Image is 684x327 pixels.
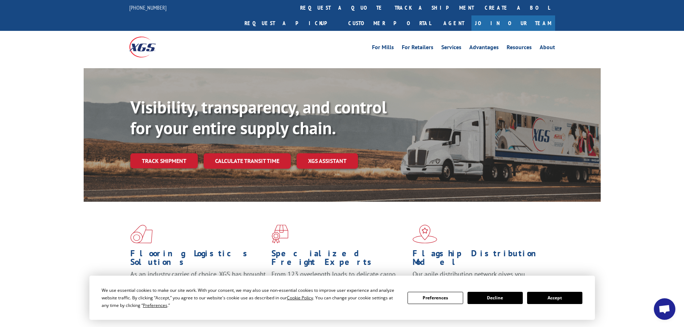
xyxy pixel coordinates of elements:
[271,249,407,270] h1: Specialized Freight Experts
[507,45,532,52] a: Resources
[130,153,198,168] a: Track shipment
[130,249,266,270] h1: Flooring Logistics Solutions
[143,302,167,308] span: Preferences
[413,249,548,270] h1: Flagship Distribution Model
[471,15,555,31] a: Join Our Team
[130,225,153,243] img: xgs-icon-total-supply-chain-intelligence-red
[287,295,313,301] span: Cookie Policy
[204,153,291,169] a: Calculate transit time
[89,276,595,320] div: Cookie Consent Prompt
[239,15,343,31] a: Request a pickup
[527,292,582,304] button: Accept
[271,270,407,302] p: From 123 overlength loads to delicate cargo, our experienced staff knows the best way to move you...
[654,298,675,320] div: Open chat
[129,4,167,11] a: [PHONE_NUMBER]
[271,225,288,243] img: xgs-icon-focused-on-flooring-red
[130,270,266,295] span: As an industry carrier of choice, XGS has brought innovation and dedication to flooring logistics...
[413,225,437,243] img: xgs-icon-flagship-distribution-model-red
[413,270,545,287] span: Our agile distribution network gives you nationwide inventory management on demand.
[436,15,471,31] a: Agent
[372,45,394,52] a: For Mills
[102,286,399,309] div: We use essential cookies to make our site work. With your consent, we may also use non-essential ...
[297,153,358,169] a: XGS ASSISTANT
[469,45,499,52] a: Advantages
[402,45,433,52] a: For Retailers
[467,292,523,304] button: Decline
[540,45,555,52] a: About
[441,45,461,52] a: Services
[130,96,387,139] b: Visibility, transparency, and control for your entire supply chain.
[343,15,436,31] a: Customer Portal
[408,292,463,304] button: Preferences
